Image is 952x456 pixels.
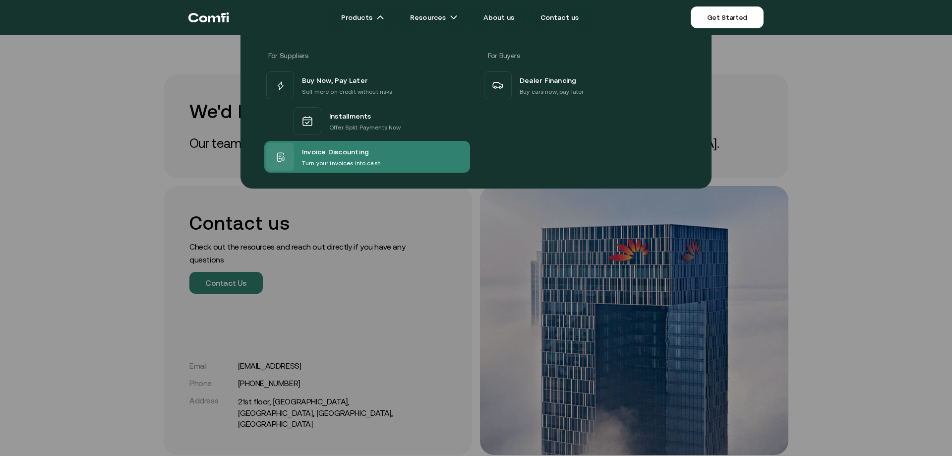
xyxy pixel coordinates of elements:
[488,52,520,60] span: For Buyers
[268,52,308,60] span: For Suppliers
[302,74,367,87] span: Buy Now, Pay Later
[482,69,688,101] a: Dealer FinancingBuy cars now, pay later
[398,7,470,27] a: Resourcesarrow icons
[520,74,577,87] span: Dealer Financing
[472,7,526,27] a: About us
[329,7,396,27] a: Productsarrow icons
[264,101,470,141] a: InstallmentsOffer Split Payments Now
[520,87,584,97] p: Buy cars now, pay later
[188,2,229,32] a: Return to the top of the Comfi home page
[329,110,371,123] span: Installments
[691,6,764,28] a: Get Started
[529,7,591,27] a: Contact us
[450,13,458,21] img: arrow icons
[302,158,381,168] p: Turn your invoices into cash
[376,13,384,21] img: arrow icons
[264,141,470,173] a: Invoice DiscountingTurn your invoices into cash
[329,123,401,132] p: Offer Split Payments Now
[302,87,393,97] p: Sell more on credit without risks
[302,145,369,158] span: Invoice Discounting
[264,69,470,101] a: Buy Now, Pay LaterSell more on credit without risks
